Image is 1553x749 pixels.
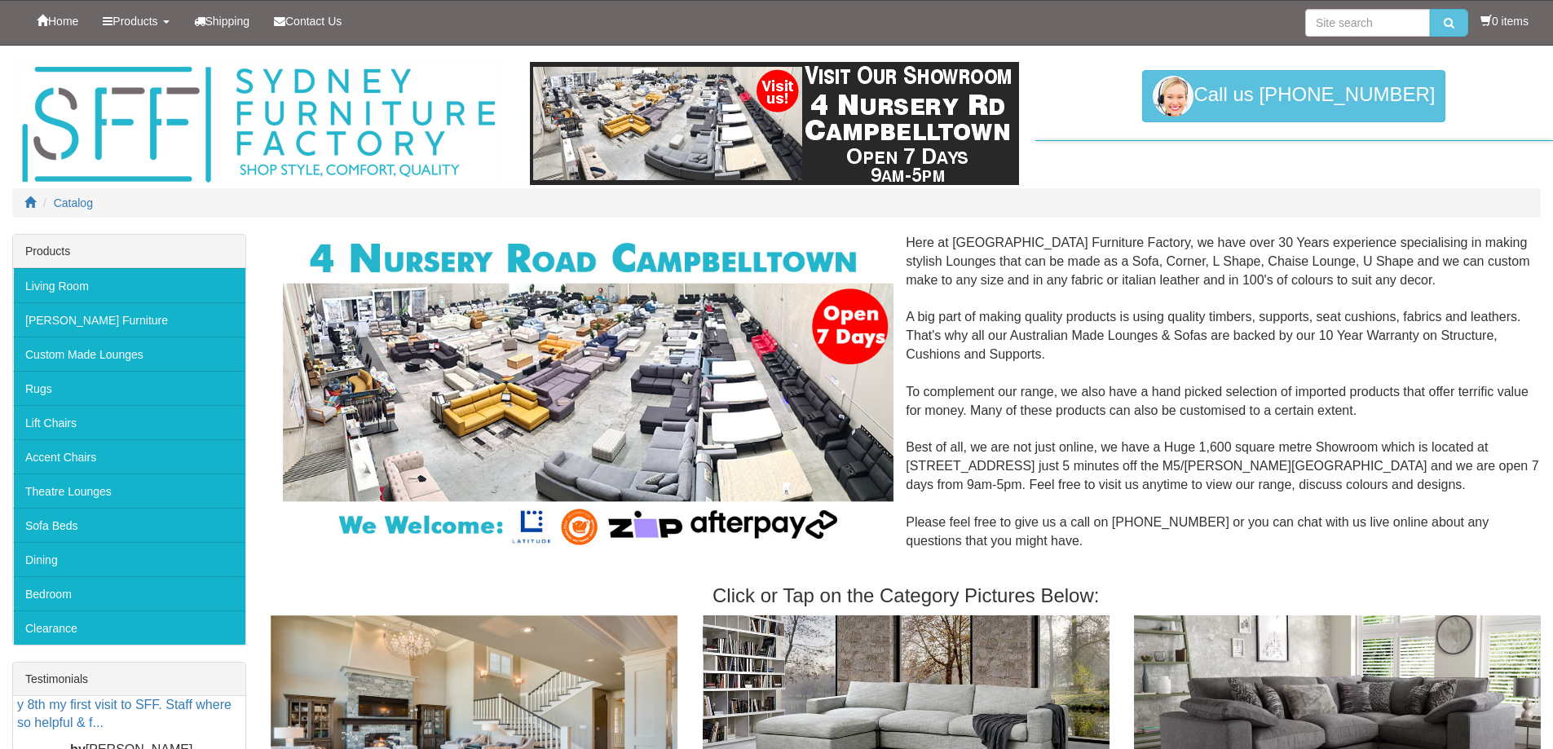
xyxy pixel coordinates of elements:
[262,1,354,42] a: Contact Us
[90,1,181,42] a: Products
[13,371,245,405] a: Rugs
[13,663,245,696] div: Testimonials
[54,196,93,209] a: Catalog
[13,235,245,268] div: Products
[182,1,263,42] a: Shipping
[271,234,1541,569] div: Here at [GEOGRAPHIC_DATA] Furniture Factory, we have over 30 Years experience specialising in mak...
[13,302,245,337] a: [PERSON_NAME] Furniture
[113,15,157,28] span: Products
[13,508,245,542] a: Sofa Beds
[285,15,342,28] span: Contact Us
[271,585,1541,606] h3: Click or Tap on the Category Pictures Below:
[283,234,893,551] img: Corner Modular Lounges
[13,439,245,474] a: Accent Chairs
[1305,9,1430,37] input: Site search
[13,405,245,439] a: Lift Chairs
[13,268,245,302] a: Living Room
[13,576,245,610] a: Bedroom
[13,610,245,645] a: Clearance
[24,1,90,42] a: Home
[14,62,503,188] img: Sydney Furniture Factory
[13,337,245,371] a: Custom Made Lounges
[48,15,78,28] span: Home
[1480,13,1529,29] li: 0 items
[13,542,245,576] a: Dining
[13,474,245,508] a: Theatre Lounges
[205,15,250,28] span: Shipping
